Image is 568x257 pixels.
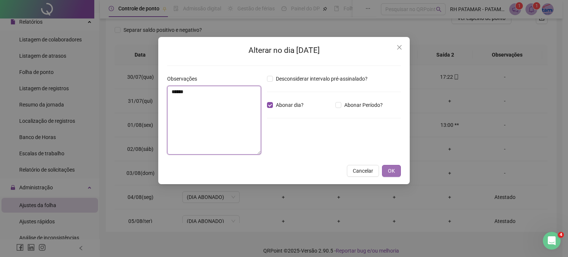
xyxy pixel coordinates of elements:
[347,165,379,177] button: Cancelar
[382,165,401,177] button: OK
[273,101,307,109] span: Abonar dia?
[167,75,202,83] label: Observações
[273,75,371,83] span: Desconsiderar intervalo pré-assinalado?
[393,41,405,53] button: Close
[167,44,401,57] h2: Alterar no dia [DATE]
[341,101,386,109] span: Abonar Período?
[396,44,402,50] span: close
[558,232,564,238] span: 4
[353,167,373,175] span: Cancelar
[388,167,395,175] span: OK
[543,232,561,250] iframe: Intercom live chat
